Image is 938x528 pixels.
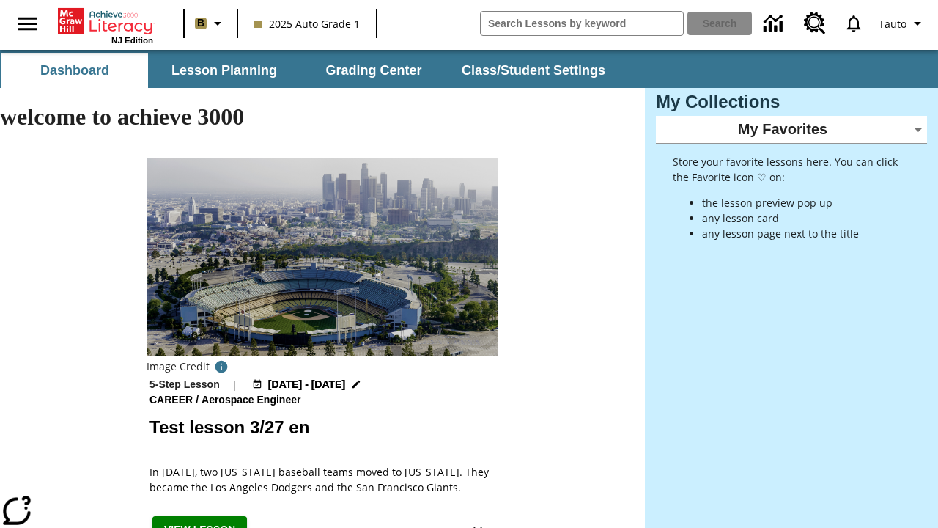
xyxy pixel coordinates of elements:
span: | [232,377,237,392]
h2: Test lesson 3/27 en [149,414,495,441]
img: Dodgers stadium. [147,158,498,356]
span: / [196,394,199,406]
span: Career [149,392,196,408]
button: Profile/Settings [873,10,932,37]
a: Data Center [755,4,795,44]
button: Dashboard [1,53,148,88]
p: Store your favorite lessons here. You can click the Favorite icon ♡ on: [673,154,899,185]
input: search field [481,12,683,35]
p: Image Credit [147,359,210,374]
button: Class/Student Settings [450,53,617,88]
span: Aerospace Engineer [202,392,303,408]
li: any lesson page next to the title [702,226,899,241]
span: In 1958, two New York baseball teams moved to California. They became the Los Angeles Dodgers and... [149,464,495,495]
h3: My Collections [656,92,927,112]
a: Home [58,7,153,36]
a: Resource Center, Will open in new tab [795,4,835,43]
button: Lesson Planning [151,53,298,88]
div: In [DATE], two [US_STATE] baseball teams moved to [US_STATE]. They became the Los Angeles Dodgers... [149,464,495,495]
li: any lesson card [702,210,899,226]
p: 5-Step Lesson [149,377,220,392]
button: Image credit: David Sucsy/E+/Getty Images [210,356,233,377]
span: B [197,14,204,32]
button: Boost Class color is light brown. Change class color [189,10,232,37]
button: Aug 19 - Aug 19 Choose Dates [249,377,365,392]
button: Open side menu [6,2,49,45]
a: Notifications [835,4,873,43]
button: Grading Center [300,53,447,88]
span: NJ Edition [111,36,153,45]
div: Home [58,5,153,45]
li: the lesson preview pop up [702,195,899,210]
div: My Favorites [656,116,927,144]
span: Tauto [879,16,906,32]
span: 2025 Auto Grade 1 [254,16,360,32]
span: [DATE] - [DATE] [268,377,345,392]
